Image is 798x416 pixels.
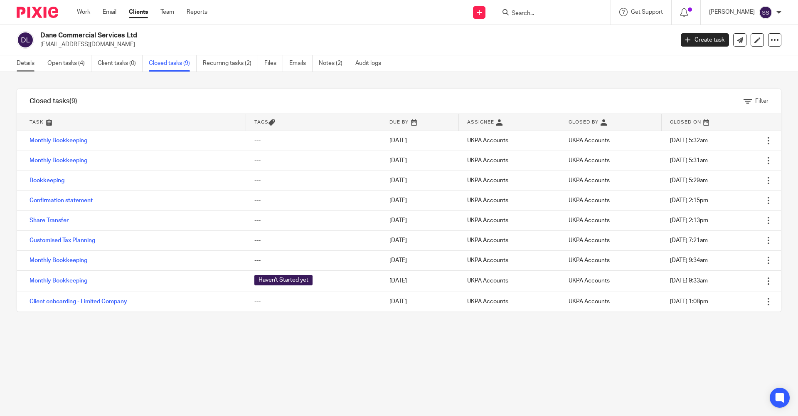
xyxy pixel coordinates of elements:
a: Email [103,8,116,16]
td: [DATE] [381,270,458,292]
div: --- [254,256,373,265]
span: UKPA Accounts [569,258,610,263]
span: [DATE] 5:31am [670,158,708,163]
h2: Dane Commercial Services Ltd [40,31,543,40]
td: UKPA Accounts [459,171,560,191]
a: Client tasks (0) [98,55,143,72]
td: UKPA Accounts [459,250,560,270]
a: Emails [289,55,313,72]
a: Customised Tax Planning [30,238,95,243]
span: UKPA Accounts [569,238,610,243]
td: [DATE] [381,131,458,151]
span: [DATE] 1:08pm [670,299,708,305]
h1: Closed tasks [30,97,77,106]
a: Open tasks (4) [47,55,91,72]
a: Details [17,55,41,72]
span: [DATE] 2:13pm [670,218,708,223]
span: UKPA Accounts [569,198,610,203]
div: --- [254,297,373,306]
img: svg%3E [17,31,34,49]
td: [DATE] [381,250,458,270]
div: --- [254,196,373,205]
span: Filter [755,98,768,104]
td: [DATE] [381,230,458,250]
span: [DATE] 2:15pm [670,198,708,203]
a: Team [160,8,174,16]
span: UKPA Accounts [569,138,610,144]
td: [DATE] [381,151,458,171]
a: Bookkeeping [30,178,64,183]
span: Get Support [631,9,663,15]
td: UKPA Accounts [459,292,560,312]
a: Files [264,55,283,72]
span: [DATE] 9:33am [670,278,708,284]
a: Work [77,8,90,16]
span: UKPA Accounts [569,299,610,305]
img: Pixie [17,7,58,18]
span: [DATE] 5:32am [670,138,708,144]
a: Monthly Bookkeeping [30,278,87,284]
span: [DATE] 5:29am [670,178,708,183]
td: [DATE] [381,210,458,230]
span: UKPA Accounts [569,178,610,183]
a: Clients [129,8,148,16]
div: --- [254,156,373,165]
td: UKPA Accounts [459,270,560,292]
span: (9) [69,98,77,104]
td: [DATE] [381,191,458,210]
a: Notes (2) [319,55,349,72]
div: --- [254,136,373,145]
td: [DATE] [381,292,458,312]
input: Search [511,10,586,17]
p: [PERSON_NAME] [709,8,755,16]
span: UKPA Accounts [569,158,610,163]
a: Monthly Bookkeeping [30,258,87,263]
td: UKPA Accounts [459,210,560,230]
th: Tags [246,114,381,131]
td: UKPA Accounts [459,131,560,151]
a: Confirmation statement [30,198,93,203]
a: Reports [187,8,207,16]
td: UKPA Accounts [459,230,560,250]
span: [DATE] 9:34am [670,258,708,263]
span: [DATE] 7:21am [670,238,708,243]
td: UKPA Accounts [459,191,560,210]
a: Share Transfer [30,218,69,223]
a: Recurring tasks (2) [203,55,258,72]
span: UKPA Accounts [569,218,610,223]
span: UKPA Accounts [569,278,610,284]
p: [EMAIL_ADDRESS][DOMAIN_NAME] [40,40,668,49]
div: --- [254,216,373,225]
a: Create task [681,33,729,47]
span: Haven't Started yet [254,275,313,285]
td: [DATE] [381,171,458,191]
a: Client onboarding - Limited Company [30,299,127,305]
img: svg%3E [759,6,772,19]
td: UKPA Accounts [459,151,560,171]
a: Closed tasks (9) [149,55,197,72]
div: --- [254,176,373,185]
div: --- [254,236,373,245]
a: Monthly Bookkeeping [30,158,87,163]
a: Monthly Bookkeeping [30,138,87,144]
a: Audit logs [355,55,387,72]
